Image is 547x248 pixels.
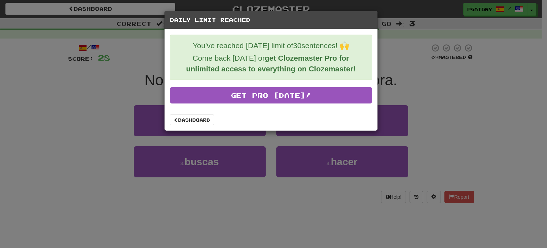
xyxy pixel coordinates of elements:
[176,40,366,51] p: You've reached [DATE] limit of 30 sentences! 🙌
[170,87,372,103] a: Get Pro [DATE]!
[170,115,214,125] a: Dashboard
[170,16,372,24] h5: Daily Limit Reached
[186,54,355,73] strong: get Clozemaster Pro for unlimited access to everything on Clozemaster!
[176,53,366,74] p: Come back [DATE] or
